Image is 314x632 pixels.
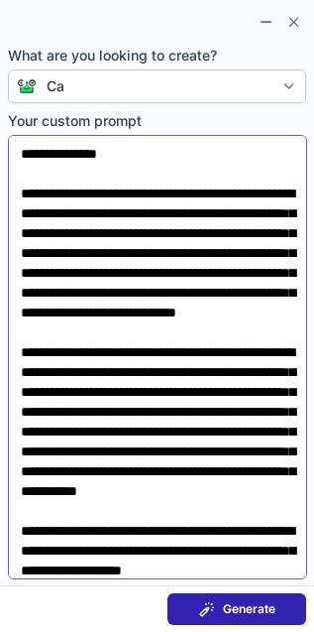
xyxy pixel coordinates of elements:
[8,46,306,65] span: What are you looking to create?
[8,135,307,579] textarea: Your custom prompt
[47,76,64,96] div: Ca
[167,593,306,625] button: Generate
[8,111,307,131] span: Your custom prompt
[9,78,37,94] img: Connie from ContactOut
[223,601,275,617] span: Generate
